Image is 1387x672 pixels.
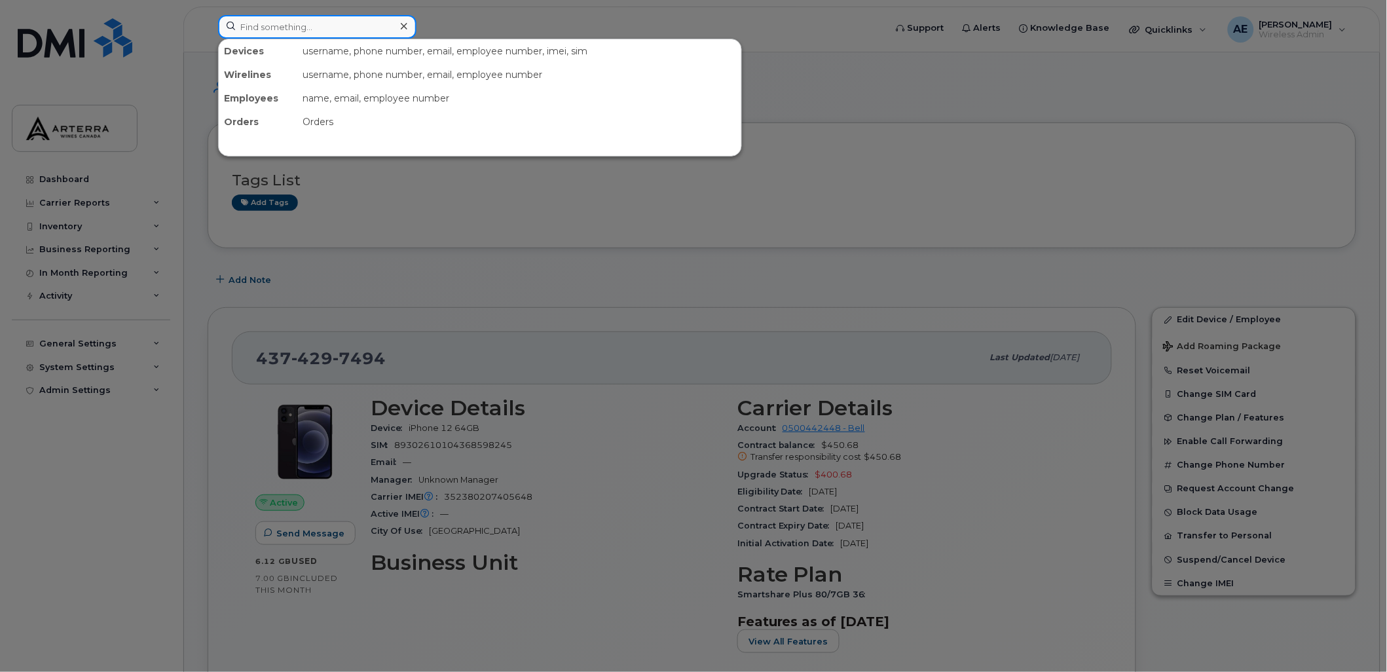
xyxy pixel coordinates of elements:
div: Devices [219,39,297,63]
div: username, phone number, email, employee number, imei, sim [297,39,741,63]
div: Wirelines [219,63,297,86]
div: Employees [219,86,297,110]
div: Orders [297,110,741,134]
div: username, phone number, email, employee number [297,63,741,86]
div: Orders [219,110,297,134]
div: name, email, employee number [297,86,741,110]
